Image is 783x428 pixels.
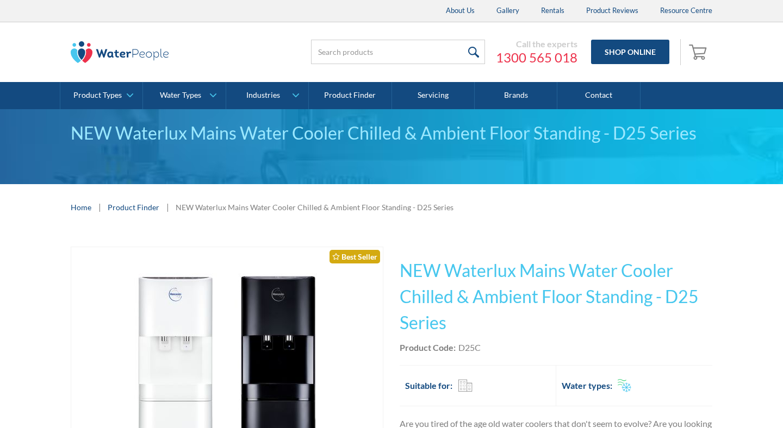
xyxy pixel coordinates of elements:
[71,202,91,213] a: Home
[143,82,225,109] a: Water Types
[97,200,102,213] div: |
[689,43,710,60] img: shopping cart
[557,82,640,109] a: Contact
[475,82,557,109] a: Brands
[160,91,201,100] div: Water Types
[405,379,452,392] h2: Suitable for:
[400,257,712,336] h1: NEW Waterlux Mains Water Cooler Chilled & Ambient Floor Standing - D25 Series
[496,49,577,66] a: 1300 565 018
[458,341,481,354] div: D25C
[591,40,669,64] a: Shop Online
[686,39,712,65] a: Open cart
[246,91,280,100] div: Industries
[562,379,612,392] h2: Water types:
[496,39,577,49] div: Call the experts
[226,82,308,109] a: Industries
[311,40,485,64] input: Search products
[400,342,456,353] strong: Product Code:
[60,82,142,109] a: Product Types
[71,41,169,63] img: The Water People
[108,202,159,213] a: Product Finder
[176,202,453,213] div: NEW Waterlux Mains Water Cooler Chilled & Ambient Floor Standing - D25 Series
[392,82,475,109] a: Servicing
[309,82,391,109] a: Product Finder
[165,200,170,213] div: |
[71,120,712,146] div: NEW Waterlux Mains Water Cooler Chilled & Ambient Floor Standing - D25 Series
[330,250,380,263] div: Best Seller
[73,91,122,100] div: Product Types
